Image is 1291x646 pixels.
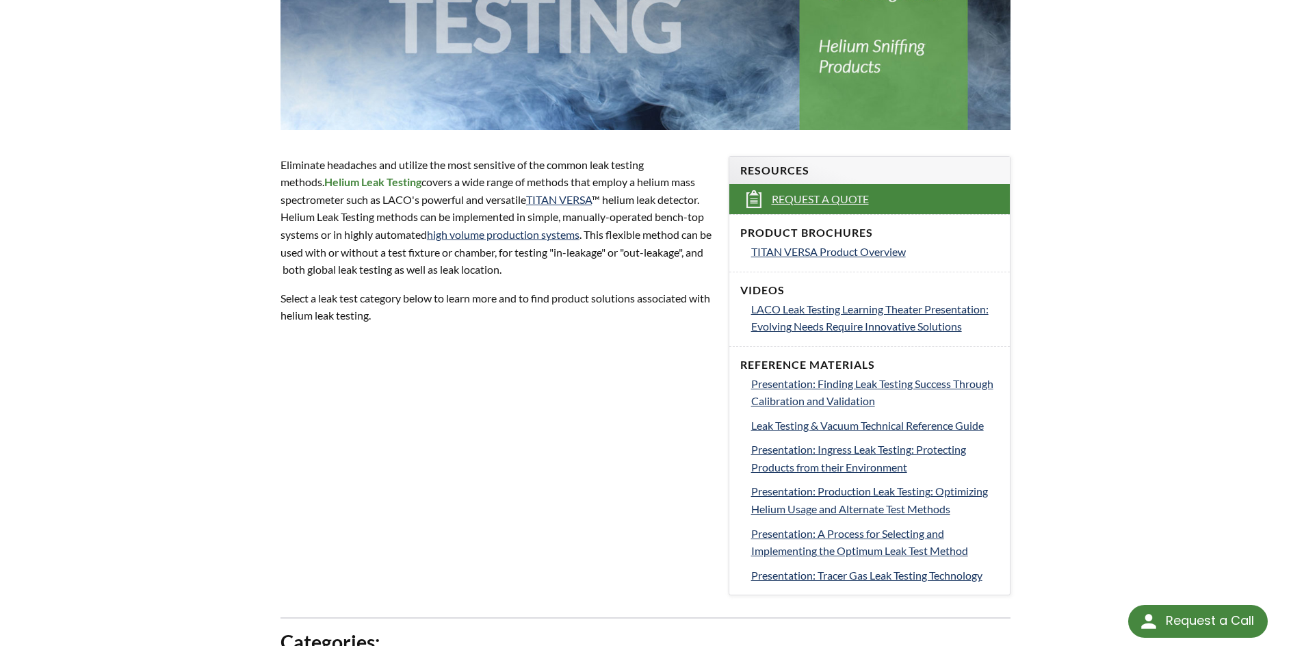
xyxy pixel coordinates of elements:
a: Presentation: Ingress Leak Testing: Protecting Products from their Environment [751,441,1000,476]
a: Presentation: Tracer Gas Leak Testing Technology [751,567,1000,584]
a: Presentation: Finding Leak Testing Success Through Calibration and Validation [751,375,1000,410]
span: TITAN VERSA Product Overview [751,245,906,258]
img: round button [1138,610,1160,632]
span: Presentation: Finding Leak Testing Success Through Calibration and Validation [751,377,993,408]
a: high volume production systems [427,228,579,241]
span: Presentation: Ingress Leak Testing: Protecting Products from their Environment [751,443,966,474]
a: Presentation: A Process for Selecting and Implementing the Optimum Leak Test Method [751,525,1000,560]
p: Eliminate headaches and utilize the most sensitive of the common leak testing methods. covers a w... [281,156,712,279]
span: Leak Testing & Vacuum Technical Reference Guide [751,419,984,432]
h4: Reference Materials [740,358,1000,372]
h4: Videos [740,283,1000,298]
span: Presentation: Tracer Gas Leak Testing Technology [751,569,982,582]
span: LACO Leak Testing Learning Theater Presentation: Evolving Needs Require Innovative Solutions [751,302,989,333]
span: Request a Quote [772,192,869,207]
div: Request a Call [1128,605,1268,638]
div: Request a Call [1166,605,1254,636]
p: Select a leak test category below to learn more and to find product solutions associated with hel... [281,289,712,324]
h4: Product Brochures [740,226,1000,240]
a: TITAN VERSA Product Overview [751,243,1000,261]
a: LACO Leak Testing Learning Theater Presentation: Evolving Needs Require Innovative Solutions [751,300,1000,335]
a: Presentation: Production Leak Testing: Optimizing Helium Usage and Alternate Test Methods [751,482,1000,517]
a: Request a Quote [729,184,1010,214]
a: TITAN VERSA [526,193,592,206]
h4: Resources [740,164,1000,178]
strong: Helium Leak Testing [324,175,421,188]
span: Presentation: Production Leak Testing: Optimizing Helium Usage and Alternate Test Methods [751,484,988,515]
a: Leak Testing & Vacuum Technical Reference Guide [751,417,1000,435]
span: Presentation: A Process for Selecting and Implementing the Optimum Leak Test Method [751,527,968,558]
